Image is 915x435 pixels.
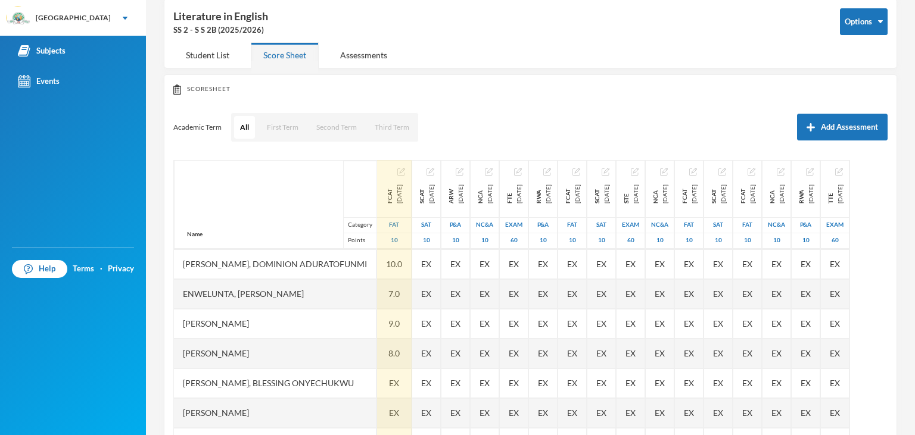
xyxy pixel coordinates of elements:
[310,116,363,139] button: Second Term
[377,249,412,279] div: 10.0
[596,317,606,330] span: Student Exempted.
[826,184,835,204] span: TTE
[261,116,304,139] button: First Term
[771,287,782,300] span: Student Exempted.
[567,258,577,270] span: Student Exempted.
[733,233,761,248] div: 10
[801,347,811,359] span: Student Exempted.
[421,347,431,359] span: Student Exempted.
[543,167,551,176] button: Edit Assessment
[529,217,557,233] div: Project And Assignment
[173,42,242,68] div: Student List
[826,184,845,204] div: Third Term Examination
[742,258,752,270] span: Student Exempted.
[806,167,814,176] button: Edit Assessment
[343,233,376,248] div: Points
[821,217,849,233] div: Examination
[713,377,723,389] span: Student Exempted.
[385,184,394,204] span: FCAT
[377,233,411,248] div: 10
[655,258,665,270] span: Student Exempted.
[450,258,460,270] span: Student Exempted.
[538,347,548,359] span: Student Exempted.
[625,377,636,389] span: Student Exempted.
[509,377,519,389] span: Student Exempted.
[742,287,752,300] span: Student Exempted.
[538,287,548,300] span: Student Exempted.
[234,116,255,139] button: All
[343,217,376,233] div: Category
[505,184,524,204] div: First Term Examination
[801,287,811,300] span: Student Exempted.
[563,184,572,204] span: FCAT
[174,339,376,368] div: [PERSON_NAME]
[427,167,434,176] button: Edit Assessment
[596,287,606,300] span: Student Exempted.
[389,377,399,389] span: Student Exempted.
[592,184,611,204] div: Second Continuous Assessment Test
[397,168,405,176] img: edit
[567,377,577,389] span: Student Exempted.
[625,287,636,300] span: Student Exempted.
[450,287,460,300] span: Student Exempted.
[538,258,548,270] span: Student Exempted.
[412,233,440,248] div: 10
[567,317,577,330] span: Student Exempted.
[174,398,376,428] div: [PERSON_NAME]
[417,184,436,204] div: Second Continuous Assessment Test
[655,347,665,359] span: Student Exempted.
[446,184,465,204] div: Assessment and Research Work
[480,317,490,330] span: Student Exempted.
[509,258,519,270] span: Student Exempted.
[771,317,782,330] span: Student Exempted.
[713,317,723,330] span: Student Exempted.
[108,263,134,275] a: Privacy
[713,258,723,270] span: Student Exempted.
[174,309,376,339] div: [PERSON_NAME]
[704,217,732,233] div: Second Assessment Test
[538,317,548,330] span: Student Exempted.
[748,167,755,176] button: Edit Assessment
[450,317,460,330] span: Student Exempted.
[471,217,499,233] div: Notecheck And Attendance
[173,24,822,36] div: SS 2 - S S 2B (2025/2026)
[509,406,519,419] span: Student Exempted.
[771,258,782,270] span: Student Exempted.
[12,260,67,278] a: Help
[397,167,405,176] button: Edit Assessment
[558,233,586,248] div: 10
[835,167,843,176] button: Edit Assessment
[733,217,761,233] div: First Assessment Test
[660,168,668,176] img: edit
[543,168,551,176] img: edit
[485,168,493,176] img: edit
[801,317,811,330] span: Student Exempted.
[771,347,782,359] span: Student Exempted.
[534,184,543,204] span: RWA
[689,168,697,176] img: edit
[684,258,694,270] span: Student Exempted.
[369,116,415,139] button: Third Term
[801,258,811,270] span: Student Exempted.
[792,233,820,248] div: 10
[441,233,469,248] div: 10
[377,279,412,309] div: 7.0
[762,217,790,233] div: Notecheck And Attendance
[385,184,404,204] div: First Continuous Assessment Test
[485,167,493,176] button: Edit Assessment
[771,406,782,419] span: Student Exempted.
[509,317,519,330] span: Student Exempted.
[801,406,811,419] span: Student Exempted.
[771,377,782,389] span: Student Exempted.
[742,377,752,389] span: Student Exempted.
[450,406,460,419] span: Student Exempted.
[767,184,786,204] div: Notecheck and Attendance
[587,217,615,233] div: Second Assessment Test
[389,406,399,419] span: Student Exempted.
[100,263,102,275] div: ·
[684,406,694,419] span: Student Exempted.
[174,368,376,398] div: [PERSON_NAME], Blessing Onyechukwu
[475,184,494,204] div: Notecheck and Attendance
[480,347,490,359] span: Student Exempted.
[421,406,431,419] span: Student Exempted.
